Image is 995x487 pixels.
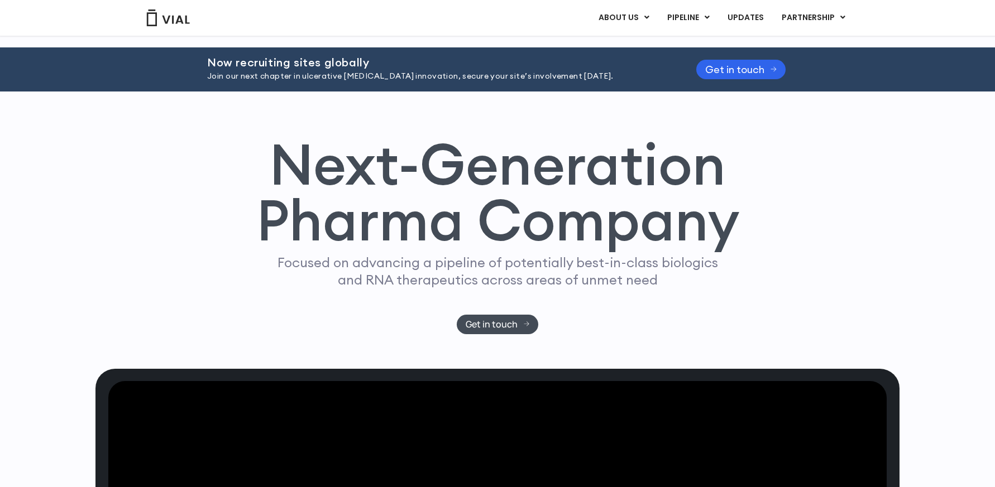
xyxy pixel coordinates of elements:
[207,70,668,83] p: Join our next chapter in ulcerative [MEDICAL_DATA] innovation, secure your site’s involvement [DA...
[696,60,786,79] a: Get in touch
[590,8,658,27] a: ABOUT USMenu Toggle
[658,8,718,27] a: PIPELINEMenu Toggle
[719,8,772,27] a: UPDATES
[207,56,668,69] h2: Now recruiting sites globally
[705,65,764,74] span: Get in touch
[466,320,518,329] span: Get in touch
[256,136,739,249] h1: Next-Generation Pharma Company
[457,315,539,334] a: Get in touch
[146,9,190,26] img: Vial Logo
[272,254,723,288] p: Focused on advancing a pipeline of potentially best-in-class biologics and RNA therapeutics acros...
[773,8,854,27] a: PARTNERSHIPMenu Toggle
